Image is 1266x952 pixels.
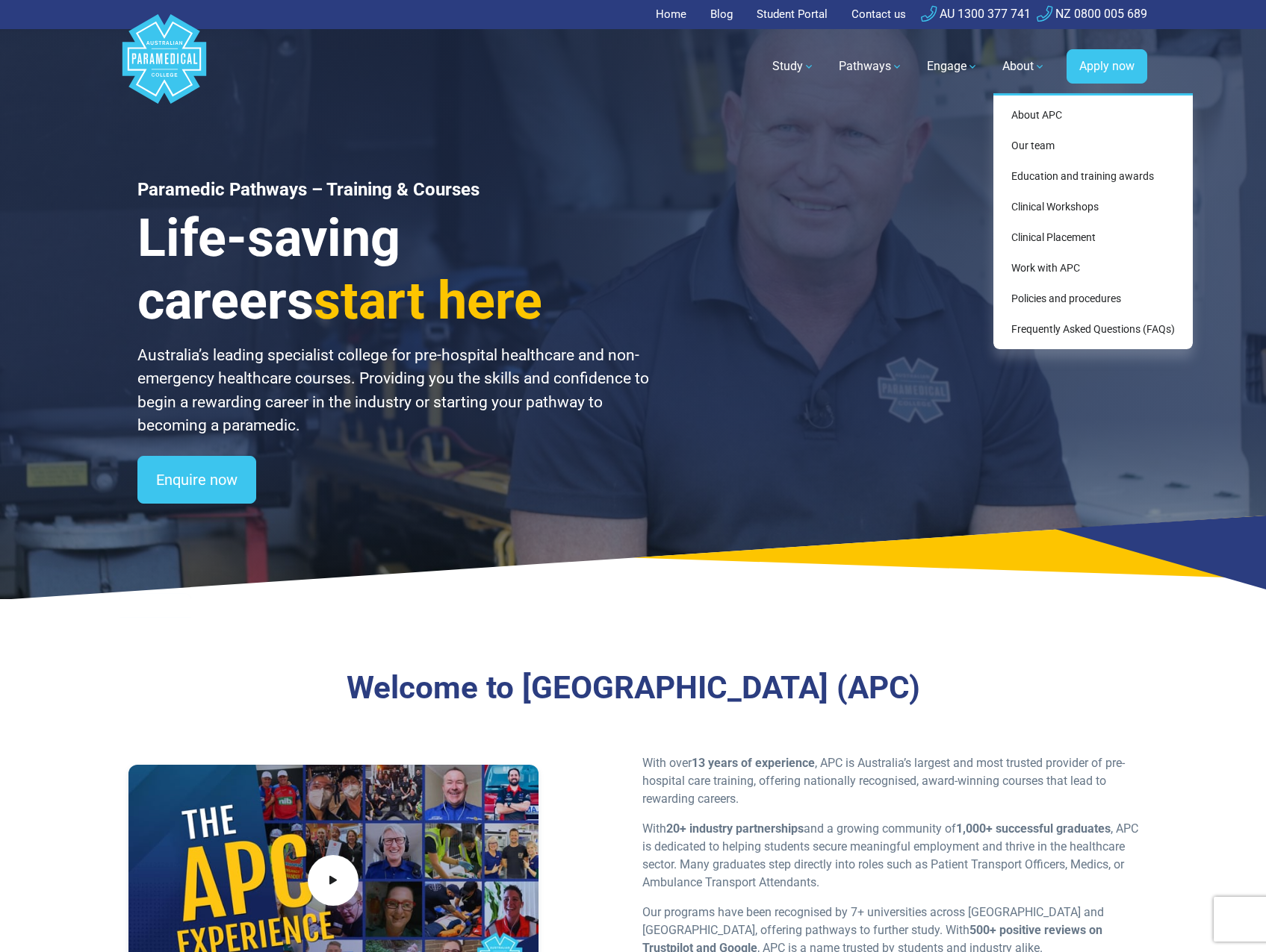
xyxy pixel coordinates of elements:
[314,270,542,331] span: start here
[692,756,815,770] strong: 13 years of experience
[642,820,1138,892] p: With and a growing community of , APC is dedicated to helping students secure meaningful employme...
[956,821,1111,836] strong: 1,000+ successful graduates
[918,46,987,87] a: Engage
[120,29,209,104] a: Australian Paramedical College
[137,207,651,332] h3: Life-saving careers
[137,344,651,438] p: Australia’s leading specialist college for pre-hospital healthcare and non-emergency healthcare c...
[666,821,804,836] strong: 20+ industry partnerships
[999,224,1187,251] a: Clinical Placement
[830,46,912,87] a: Pathways
[999,316,1187,343] a: Frequently Asked Questions (FAQs)
[137,179,651,201] h1: Paramedic Pathways – Training & Courses
[137,456,256,504] a: Enquire now
[999,163,1187,190] a: Education and training awards
[999,132,1187,160] a: Our team
[204,669,1062,707] h3: Welcome to [GEOGRAPHIC_DATA] (APC)
[642,754,1138,808] p: With over , APC is Australia’s largest and most trusted provider of pre-hospital care training, o...
[993,93,1193,349] div: About
[1067,49,1147,84] a: Apply now
[921,7,1031,21] a: AU 1300 377 741
[763,46,824,87] a: Study
[1037,7,1147,21] a: NZ 0800 005 689
[999,254,1187,282] a: Work with APC
[999,285,1187,313] a: Policies and procedures
[993,46,1055,87] a: About
[999,193,1187,221] a: Clinical Workshops
[999,101,1187,129] a: About APC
